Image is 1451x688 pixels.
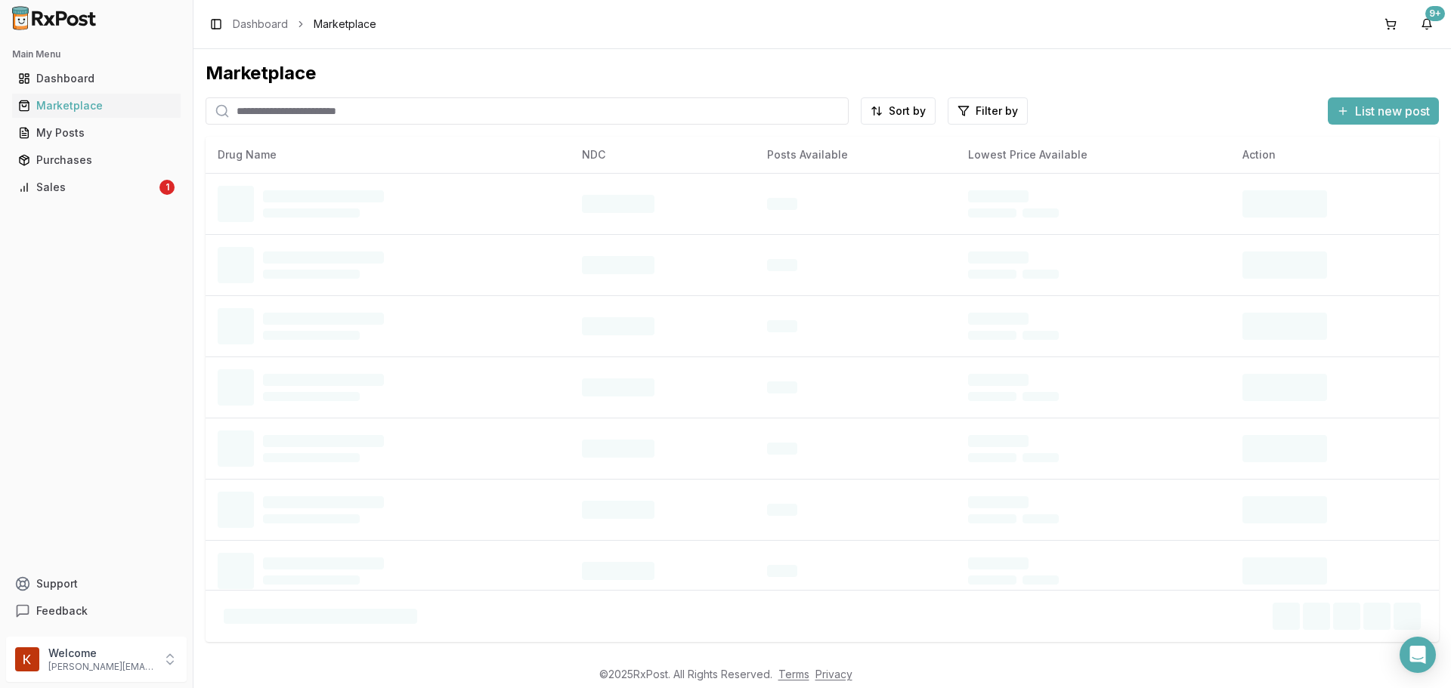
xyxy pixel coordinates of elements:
th: Posts Available [755,137,956,173]
th: NDC [570,137,755,173]
div: Open Intercom Messenger [1400,637,1436,673]
a: Privacy [815,668,852,680]
a: List new post [1328,105,1439,120]
div: Marketplace [206,61,1439,85]
button: Support [6,570,187,597]
th: Lowest Price Available [956,137,1231,173]
span: List new post [1355,102,1430,120]
button: Filter by [948,97,1028,125]
div: 1 [159,180,175,195]
th: Action [1230,137,1439,173]
p: Welcome [48,646,153,661]
button: Feedback [6,597,187,625]
span: Feedback [36,603,88,619]
a: Dashboard [12,65,181,92]
a: Sales1 [12,174,181,201]
img: User avatar [15,647,39,671]
button: List new post [1328,97,1439,125]
th: Drug Name [206,137,570,173]
button: Purchases [6,148,187,172]
h2: Main Menu [12,48,181,60]
button: 9+ [1415,12,1439,36]
div: Marketplace [18,98,175,113]
img: RxPost Logo [6,6,103,30]
div: My Posts [18,125,175,140]
nav: breadcrumb [233,17,376,32]
span: Filter by [976,103,1018,119]
a: Marketplace [12,92,181,119]
a: Terms [778,668,809,680]
a: My Posts [12,119,181,147]
button: Sales1 [6,175,187,199]
div: Sales [18,180,156,195]
div: Purchases [18,153,175,168]
button: Dashboard [6,66,187,91]
a: Purchases [12,147,181,174]
div: 9+ [1425,6,1445,21]
span: Marketplace [314,17,376,32]
span: Sort by [889,103,926,119]
a: Dashboard [233,17,288,32]
button: Marketplace [6,94,187,118]
p: [PERSON_NAME][EMAIL_ADDRESS][DOMAIN_NAME] [48,661,153,673]
div: Dashboard [18,71,175,86]
button: Sort by [861,97,936,125]
button: My Posts [6,121,187,145]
